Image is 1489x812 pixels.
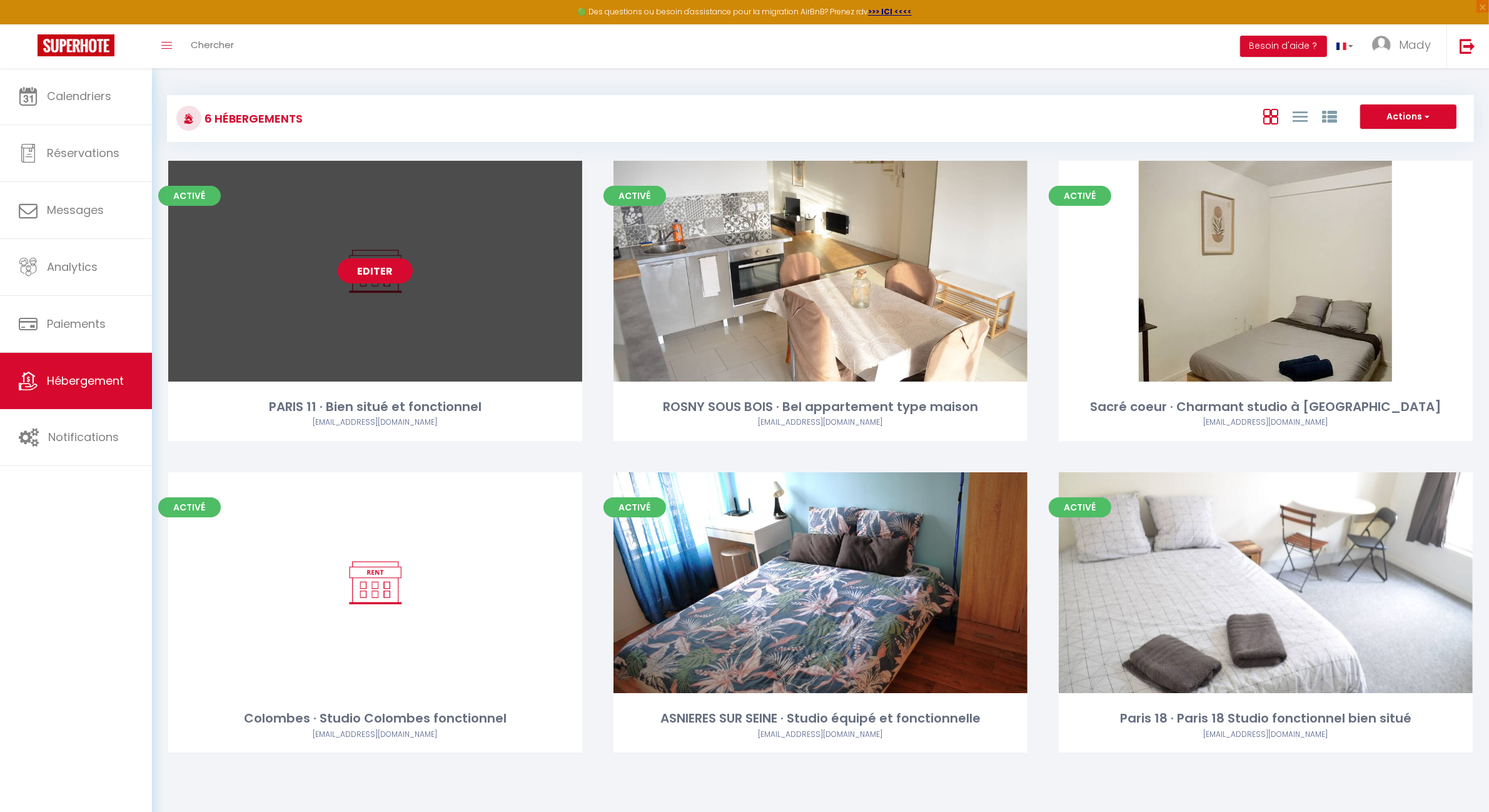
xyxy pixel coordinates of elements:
[1059,397,1473,417] div: Sacré coeur · Charmant studio à [GEOGRAPHIC_DATA]
[1363,24,1446,68] a: ... Mady
[1263,106,1278,126] a: Vue en Box
[613,417,1027,429] div: Airbnb
[158,497,221,517] span: Activé
[1059,709,1473,728] div: Paris 18 · Paris 18 Studio fonctionnel bien situé
[48,429,119,445] span: Notifications
[158,186,221,206] span: Activé
[1059,417,1473,429] div: Airbnb
[47,88,111,104] span: Calendriers
[1293,106,1308,126] a: Vue en Liste
[1322,106,1337,126] a: Vue par Groupe
[1399,37,1431,53] span: Mady
[47,259,98,275] span: Analytics
[168,397,582,417] div: PARIS 11 · Bien situé et fonctionnel
[603,497,666,517] span: Activé
[1240,36,1327,57] button: Besoin d'aide ?
[181,24,243,68] a: Chercher
[1360,104,1456,129] button: Actions
[1049,497,1111,517] span: Activé
[168,417,582,429] div: Airbnb
[47,202,104,218] span: Messages
[1460,38,1475,54] img: logout
[603,186,666,206] span: Activé
[47,373,124,388] span: Hébergement
[201,104,303,133] h3: 6 Hébergements
[1049,186,1111,206] span: Activé
[168,709,582,728] div: Colombes · Studio Colombes fonctionnel
[613,397,1027,417] div: ROSNY SOUS BOIS · Bel appartement type maison
[1372,36,1391,54] img: ...
[47,145,119,161] span: Réservations
[868,6,912,17] a: >>> ICI <<<<
[38,34,114,56] img: Super Booking
[47,316,106,332] span: Paiements
[191,38,234,51] span: Chercher
[338,258,413,283] a: Editer
[613,709,1027,728] div: ASNIERES SUR SEINE · Studio équipé et fonctionnelle
[168,729,582,741] div: Airbnb
[1059,729,1473,741] div: Airbnb
[613,729,1027,741] div: Airbnb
